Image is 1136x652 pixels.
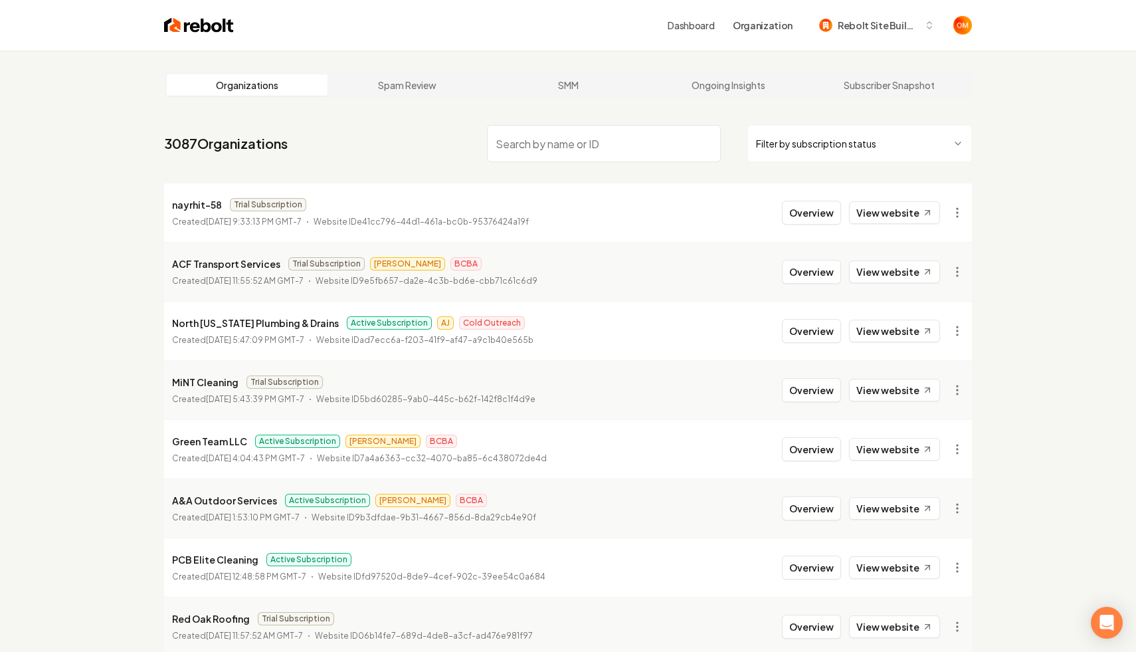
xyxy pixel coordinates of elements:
p: PCB Elite Cleaning [172,552,258,568]
button: Overview [782,496,841,520]
span: [PERSON_NAME] [345,435,421,448]
a: SMM [488,74,648,96]
p: ACF Transport Services [172,256,280,272]
p: Created [172,215,302,229]
span: Trial Subscription [258,612,334,625]
button: Overview [782,319,841,343]
p: North [US_STATE] Plumbing & Drains [172,315,339,331]
a: Organizations [167,74,328,96]
time: [DATE] 1:53:10 PM GMT-7 [206,512,300,522]
span: Active Subscription [266,553,351,566]
img: Omar Molai [953,16,972,35]
time: [DATE] 11:57:52 AM GMT-7 [206,631,303,641]
div: Open Intercom Messenger [1091,607,1123,639]
p: Red Oak Roofing [172,611,250,627]
img: Rebolt Site Builder [819,19,832,32]
p: Created [172,274,304,288]
p: A&A Outdoor Services [172,492,277,508]
a: View website [849,556,940,579]
span: BCBA [450,257,482,271]
a: Dashboard [668,19,714,32]
span: Active Subscription [285,494,370,507]
p: MiNT Cleaning [172,374,238,390]
a: View website [849,497,940,520]
time: [DATE] 9:33:13 PM GMT-7 [206,217,302,227]
a: Ongoing Insights [648,74,809,96]
a: View website [849,615,940,638]
p: Created [172,393,304,406]
span: [PERSON_NAME] [375,494,450,507]
p: Created [172,452,305,465]
button: Organization [725,13,801,37]
p: Created [172,334,304,347]
a: Subscriber Snapshot [808,74,969,96]
span: Rebolt Site Builder [838,19,919,33]
a: View website [849,201,940,224]
span: Trial Subscription [288,257,365,271]
button: Overview [782,615,841,639]
button: Overview [782,201,841,225]
p: Website ID e41cc796-44d1-461a-bc0b-95376424a19f [314,215,529,229]
span: Active Subscription [255,435,340,448]
p: Green Team LLC [172,433,247,449]
a: View website [849,320,940,342]
a: Spam Review [328,74,488,96]
p: Website ID ad7ecc6a-f203-41f9-af47-a9c1b40e565b [316,334,533,347]
span: AJ [437,316,454,330]
time: [DATE] 4:04:43 PM GMT-7 [206,453,305,463]
time: [DATE] 5:43:39 PM GMT-7 [206,394,304,404]
span: Cold Outreach [459,316,525,330]
p: Website ID 9e5fb657-da2e-4c3b-bd6e-cbb71c61c6d9 [316,274,537,288]
p: Website ID 9b3dfdae-9b31-4667-856d-8da29cb4e90f [312,511,536,524]
button: Open user button [953,16,972,35]
span: Trial Subscription [230,198,306,211]
a: 3087Organizations [164,134,288,153]
img: Rebolt Logo [164,16,234,35]
p: Website ID 06b14fe7-689d-4de8-a3cf-ad476e981f97 [315,629,533,643]
p: Website ID 5bd60285-9ab0-445c-b62f-142f8c1f4d9e [316,393,535,406]
button: Overview [782,378,841,402]
time: [DATE] 5:47:09 PM GMT-7 [206,335,304,345]
span: BCBA [426,435,457,448]
button: Overview [782,260,841,284]
a: View website [849,261,940,283]
p: Website ID fd97520d-8de9-4cef-902c-39ee54c0a684 [318,570,545,584]
p: nayrhit-58 [172,197,222,213]
span: Trial Subscription [246,376,323,389]
p: Created [172,629,303,643]
span: BCBA [456,494,487,507]
time: [DATE] 12:48:58 PM GMT-7 [206,572,306,582]
p: Created [172,511,300,524]
span: [PERSON_NAME] [370,257,445,271]
span: Active Subscription [347,316,432,330]
a: View website [849,438,940,461]
time: [DATE] 11:55:52 AM GMT-7 [206,276,304,286]
p: Website ID 7a4a6363-cc32-4070-ba85-6c438072de4d [317,452,547,465]
button: Overview [782,437,841,461]
button: Overview [782,556,841,580]
a: View website [849,379,940,401]
p: Created [172,570,306,584]
input: Search by name or ID [487,125,721,162]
